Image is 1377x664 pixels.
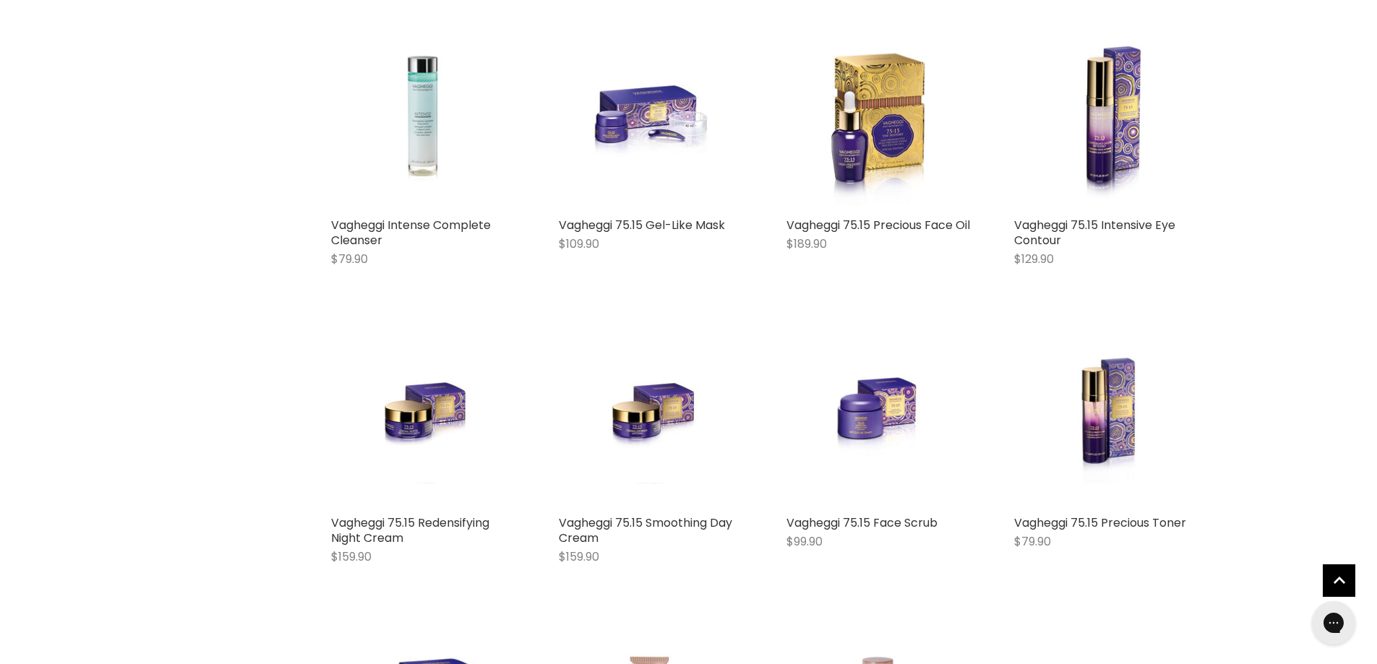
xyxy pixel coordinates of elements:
img: Vagheggi 75.15 Smoothing Day Cream [589,324,712,508]
a: Vagheggi 75.15 Precious Face Oil [786,217,970,233]
img: Vagheggi 75.15 Face Scrub [817,324,940,508]
span: $99.90 [786,533,823,550]
a: Vagheggi 75.15 Intensive Eye Contour [1014,217,1175,249]
iframe: Gorgias live chat messenger [1305,596,1363,650]
span: $79.90 [331,251,368,267]
img: Vagheggi 75.15 Intensive Eye Contour [1014,26,1198,210]
a: Vagheggi 75.15 Face Scrub [786,324,971,508]
img: Vagheggi 75.15 Gel-Like Mask [589,26,712,210]
img: Vagheggi 75.15 Precious Face Oil [786,26,971,210]
img: Vagheggi 75.15 Precious Toner [1044,324,1167,508]
span: $109.90 [559,236,599,252]
a: Vagheggi 75.15 Precious Toner [1014,514,1186,531]
a: Vagheggi 75.15 Redensifying Night Cream [331,324,515,508]
a: Vagheggi 75.15 Redensifying Night Cream [331,514,489,546]
span: $159.90 [331,548,372,565]
img: Vagheggi 75.15 Redensifying Night Cream [361,324,484,508]
span: $129.90 [1014,251,1054,267]
span: $159.90 [559,548,599,565]
a: Vagheggi 75.15 Precious Toner [1014,324,1198,508]
a: Vagheggi 75.15 Smoothing Day Cream [559,514,732,546]
a: Vagheggi 75.15 Gel-Like Mask [559,217,725,233]
a: Vagheggi 75.15 Smoothing Day Cream [559,324,743,508]
span: $79.90 [1014,533,1051,550]
a: Vagheggi 75.15 Gel-Like Mask [559,26,743,210]
a: Vagheggi Intense Complete Cleanser [331,217,491,249]
a: Vagheggi Intense Complete Cleanser [331,26,515,210]
span: $189.90 [786,236,827,252]
img: Vagheggi Intense Complete Cleanser [361,26,484,210]
a: Vagheggi 75.15 Face Scrub [786,514,938,531]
